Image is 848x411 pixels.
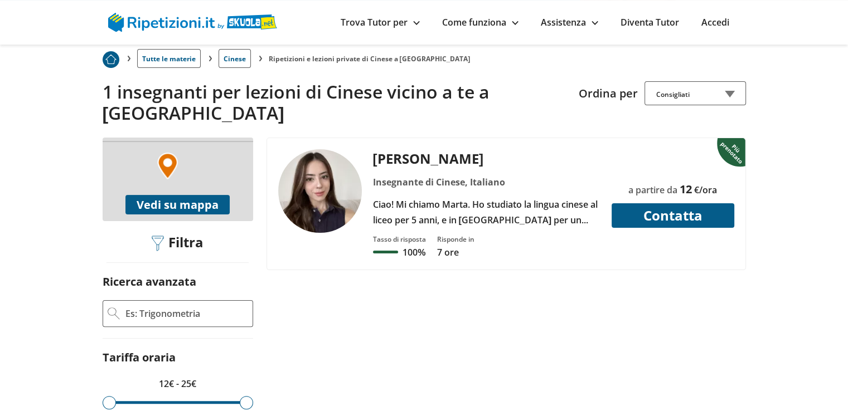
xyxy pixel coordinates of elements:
[103,42,746,68] nav: breadcrumb d-none d-tablet-block
[124,305,248,322] input: Es: Trigonometria
[628,184,677,196] span: a partire da
[157,153,178,179] img: Marker
[148,234,208,252] div: Filtra
[541,16,598,28] a: Assistenza
[152,236,164,251] img: Filtra filtri mobile
[369,149,604,168] div: [PERSON_NAME]
[717,137,748,167] img: Piu prenotato
[278,149,362,233] img: tutor a Ferrara - Marta
[219,49,251,68] a: Cinese
[103,51,119,68] img: Piu prenotato
[437,234,474,244] div: Risponde in
[369,197,604,228] div: Ciao! Mi chiamo Marta. Ho studiato la lingua cinese al liceo per 5 anni, e in [GEOGRAPHIC_DATA] p...
[621,16,679,28] a: Diventa Tutor
[108,307,120,320] img: Ricerca Avanzata
[701,16,729,28] a: Accedi
[108,13,277,32] img: logo Skuola.net | Ripetizioni.it
[103,376,253,392] p: 12€ - 25€
[125,195,230,214] button: Vedi su mappa
[369,174,604,190] div: Insegnante di Cinese, Italiano
[442,16,519,28] a: Come funziona
[103,274,196,289] label: Ricerca avanzata
[137,49,201,68] a: Tutte le materie
[645,81,746,105] div: Consigliati
[437,246,474,258] p: 7 ore
[694,184,717,196] span: €/ora
[373,234,426,244] div: Tasso di risposta
[103,81,570,124] h2: 1 insegnanti per lezioni di Cinese vicino a te a [GEOGRAPHIC_DATA]
[579,86,638,101] label: Ordina per
[612,203,734,228] button: Contatta
[108,15,277,27] a: logo Skuola.net | Ripetizioni.it
[269,54,471,63] li: Ripetizioni e lezioni private di Cinese a [GEOGRAPHIC_DATA]
[103,350,176,365] label: Tariffa oraria
[341,16,420,28] a: Trova Tutor per
[680,182,692,197] span: 12
[403,246,425,258] p: 100%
